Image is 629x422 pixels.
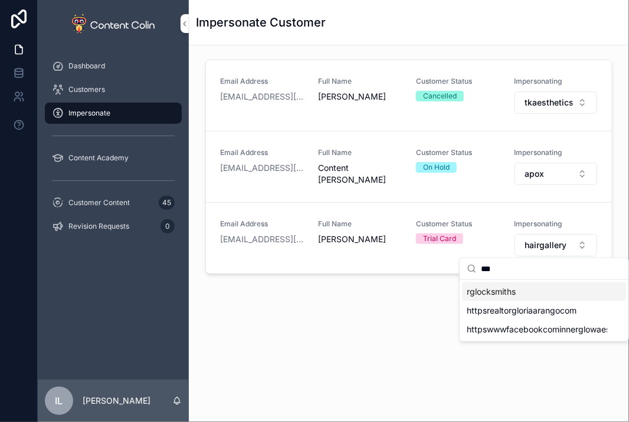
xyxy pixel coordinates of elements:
span: Impersonating [514,148,598,157]
a: Revision Requests0 [45,216,182,237]
div: scrollable content [38,47,189,252]
span: tkaesthetics [525,97,573,108]
span: Email Address [220,219,304,229]
span: hairgallery [525,239,566,251]
a: Customer Content45 [45,192,182,213]
div: 45 [159,196,175,210]
a: [EMAIL_ADDRESS][DOMAIN_NAME] [220,91,304,103]
h1: Impersonate Customer [196,14,326,31]
div: On Hold [423,162,450,173]
div: Cancelled [423,91,457,101]
span: Customers [68,85,105,94]
a: Content Academy [45,147,182,169]
span: httpswwwfacebookcominnerglowaesthetics [467,324,607,335]
span: [PERSON_NAME] [318,233,402,245]
a: [EMAIL_ADDRESS][DOMAIN_NAME] [220,233,304,245]
span: Content [PERSON_NAME] [318,162,402,186]
span: Impersonate [68,108,110,118]
span: Customer Status [416,77,500,86]
span: apox [525,168,544,180]
span: Customer Status [416,219,500,229]
span: Full Name [318,148,402,157]
div: Suggestions [460,280,628,341]
div: 0 [160,219,175,233]
span: Impersonating [514,219,598,229]
button: Select Button [515,234,597,256]
span: Email Address [220,77,304,86]
a: Impersonate [45,103,182,124]
span: Email Address [220,148,304,157]
a: Dashboard [45,55,182,77]
span: Full Name [318,219,402,229]
span: IL [55,394,63,408]
span: Customer Status [416,148,500,157]
span: Full Name [318,77,402,86]
span: Revision Requests [68,222,129,231]
button: Select Button [515,91,597,114]
img: App logo [72,14,155,33]
span: [PERSON_NAME] [318,91,402,103]
span: httpsrealtorgloriaarangocom [467,305,576,316]
span: Impersonating [514,77,598,86]
button: Select Button [515,163,597,185]
span: Content Academy [68,153,129,163]
a: [EMAIL_ADDRESS][DOMAIN_NAME] [220,162,304,174]
p: [PERSON_NAME] [83,395,150,407]
a: Customers [45,79,182,100]
div: Trial Card [423,233,456,244]
span: Dashboard [68,61,105,71]
span: rglocksmiths [467,286,516,298]
span: Customer Content [68,198,130,207]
